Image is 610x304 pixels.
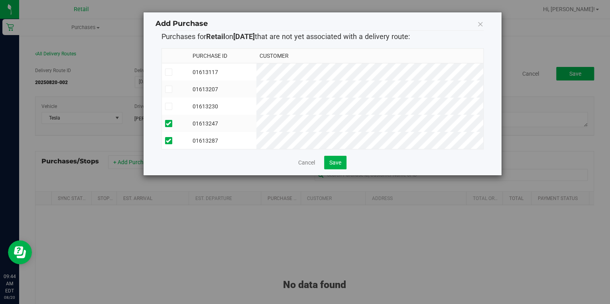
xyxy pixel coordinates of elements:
[189,98,256,115] td: 01613230
[324,156,346,169] button: Save
[189,80,256,98] td: 01613207
[189,115,256,132] td: 01613247
[161,31,484,42] p: Purchases for on that are not yet associated with a delivery route:
[155,19,208,28] span: Add Purchase
[256,49,483,63] th: Customer
[233,32,255,41] strong: [DATE]
[189,132,256,149] td: 01613287
[189,63,256,81] td: 01613117
[298,159,315,167] a: Cancel
[189,49,256,63] th: Purchase ID
[206,32,225,41] strong: Retail
[329,159,341,166] span: Save
[8,240,32,264] iframe: Resource center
